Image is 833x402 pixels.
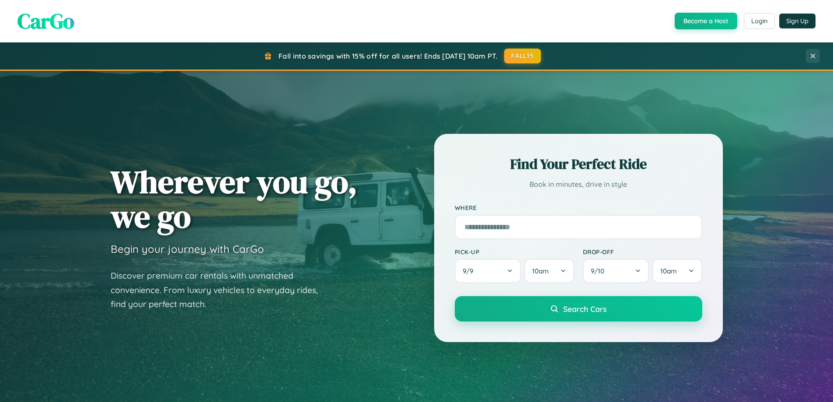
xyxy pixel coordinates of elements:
[532,267,549,275] span: 10am
[563,304,606,314] span: Search Cars
[652,259,702,283] button: 10am
[660,267,677,275] span: 10am
[504,49,541,63] button: FALL15
[455,204,702,211] label: Where
[524,259,574,283] button: 10am
[455,178,702,191] p: Book in minutes, drive in style
[111,242,264,255] h3: Begin your journey with CarGo
[583,259,649,283] button: 9/10
[111,164,357,234] h1: Wherever you go, we go
[591,267,609,275] span: 9 / 10
[455,259,521,283] button: 9/9
[744,13,775,29] button: Login
[111,269,329,311] p: Discover premium car rentals with unmatched convenience. From luxury vehicles to everyday rides, ...
[779,14,816,28] button: Sign Up
[279,52,498,60] span: Fall into savings with 15% off for all users! Ends [DATE] 10am PT.
[455,248,574,255] label: Pick-up
[17,7,74,35] span: CarGo
[455,154,702,174] h2: Find Your Perfect Ride
[455,296,702,322] button: Search Cars
[675,13,737,29] button: Become a Host
[583,248,702,255] label: Drop-off
[463,267,477,275] span: 9 / 9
